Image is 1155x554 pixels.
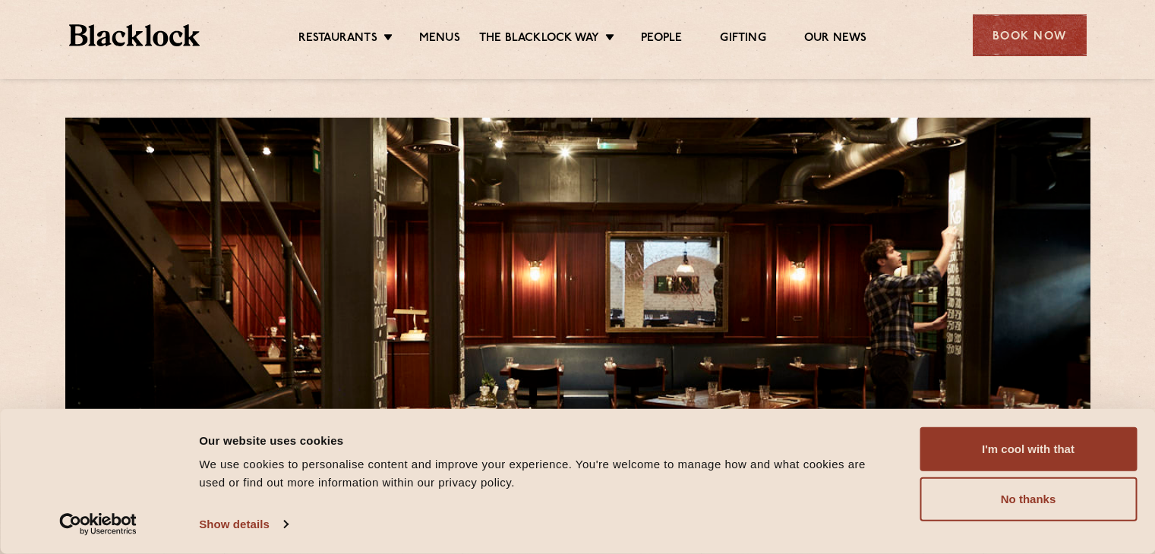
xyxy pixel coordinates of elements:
[199,513,287,536] a: Show details
[920,427,1137,471] button: I'm cool with that
[419,31,460,48] a: Menus
[199,431,885,449] div: Our website uses cookies
[32,513,165,536] a: Usercentrics Cookiebot - opens in a new window
[69,24,200,46] img: BL_Textured_Logo-footer-cropped.svg
[920,477,1137,521] button: No thanks
[199,455,885,492] div: We use cookies to personalise content and improve your experience. You're welcome to manage how a...
[298,31,377,48] a: Restaurants
[720,31,765,48] a: Gifting
[641,31,682,48] a: People
[479,31,599,48] a: The Blacklock Way
[973,14,1087,56] div: Book Now
[804,31,867,48] a: Our News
